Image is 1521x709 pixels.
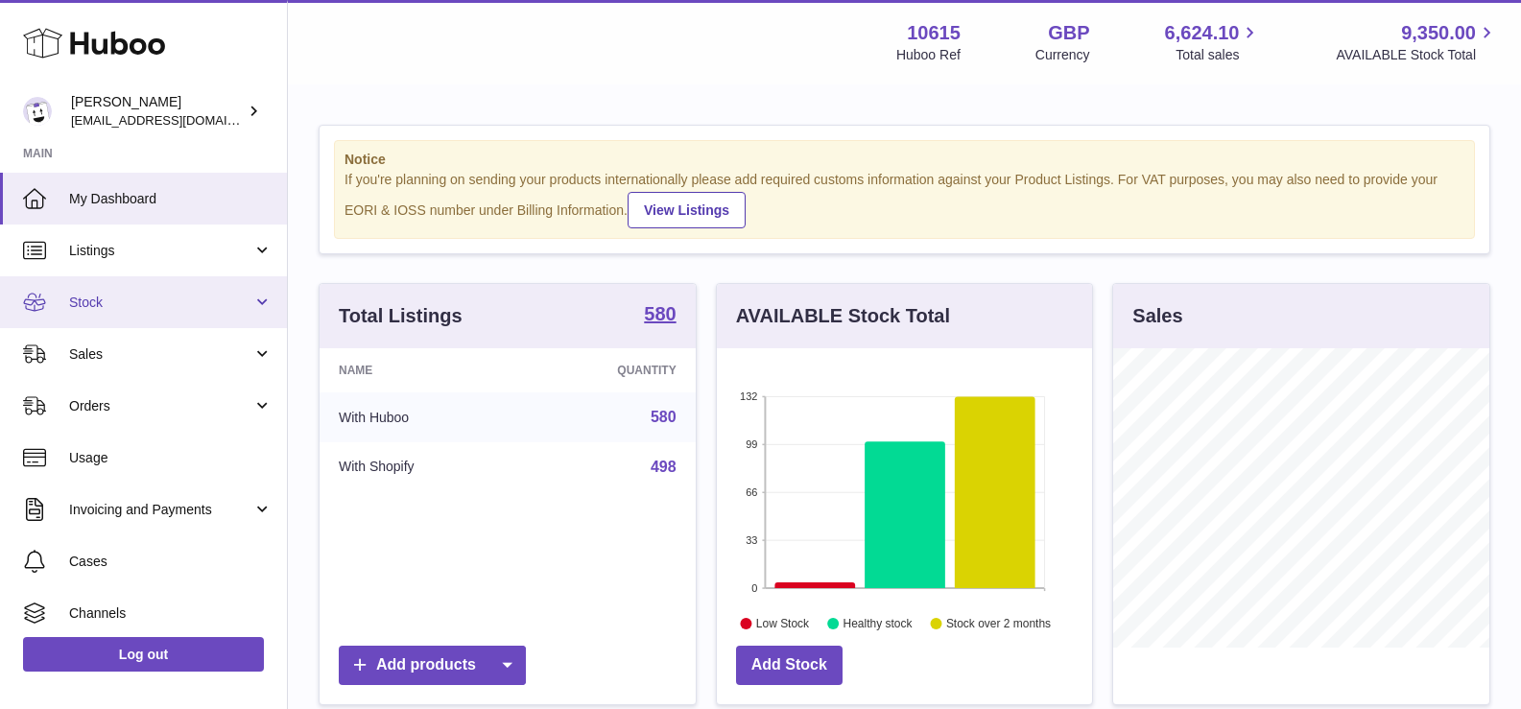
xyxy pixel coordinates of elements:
span: Stock [69,294,252,312]
div: Huboo Ref [896,46,961,64]
h3: Sales [1132,303,1182,329]
span: Total sales [1176,46,1261,64]
text: Stock over 2 months [946,617,1051,630]
span: Cases [69,553,273,571]
td: With Huboo [320,392,522,442]
h3: AVAILABLE Stock Total [736,303,950,329]
a: 580 [644,304,676,327]
div: Currency [1035,46,1090,64]
strong: GBP [1048,20,1089,46]
div: [PERSON_NAME] [71,93,244,130]
strong: 580 [644,304,676,323]
a: 498 [651,459,677,475]
a: View Listings [628,192,746,228]
a: 6,624.10 Total sales [1165,20,1262,64]
strong: Notice [345,151,1464,169]
span: My Dashboard [69,190,273,208]
span: [EMAIL_ADDRESS][DOMAIN_NAME] [71,112,282,128]
text: Low Stock [756,617,810,630]
a: Add products [339,646,526,685]
th: Quantity [522,348,695,392]
div: If you're planning on sending your products internationally please add required customs informati... [345,171,1464,228]
span: Invoicing and Payments [69,501,252,519]
a: Add Stock [736,646,843,685]
a: 9,350.00 AVAILABLE Stock Total [1336,20,1498,64]
text: 132 [740,390,757,402]
text: 99 [746,438,757,450]
text: Healthy stock [843,617,913,630]
strong: 10615 [907,20,961,46]
span: 9,350.00 [1401,20,1476,46]
span: Usage [69,449,273,467]
span: Orders [69,397,252,415]
text: 33 [746,534,757,546]
span: AVAILABLE Stock Total [1336,46,1498,64]
span: 6,624.10 [1165,20,1240,46]
a: Log out [23,637,264,672]
a: 580 [651,409,677,425]
span: Channels [69,604,273,623]
span: Sales [69,345,252,364]
th: Name [320,348,522,392]
img: fulfillment@fable.com [23,97,52,126]
td: With Shopify [320,442,522,492]
text: 66 [746,486,757,498]
h3: Total Listings [339,303,463,329]
span: Listings [69,242,252,260]
text: 0 [751,582,757,594]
